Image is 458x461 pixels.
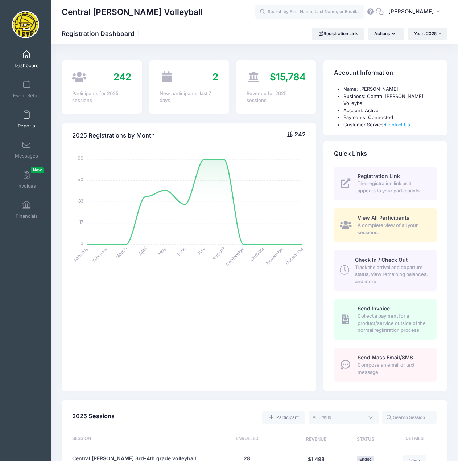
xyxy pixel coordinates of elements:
li: Account: Active [343,107,437,114]
h1: Registration Dashboard [62,30,141,37]
span: The registration link as it appears to your participants. [358,180,428,194]
button: [PERSON_NAME] [384,4,447,20]
tspan: January [72,245,90,263]
span: A complete view of all your sessions. [358,222,428,236]
tspan: October [249,245,266,262]
tspan: 0 [81,240,83,246]
tspan: February [91,245,109,263]
tspan: 50 [78,176,83,182]
a: Dashboard [9,46,44,72]
div: Enrolled [203,435,291,444]
a: Send Invoice Collect a payment for a product/service outside of the normal registration process [334,299,437,340]
tspan: June [175,245,187,257]
span: 242 [114,71,131,82]
input: Search Session [382,411,437,424]
span: Send Invoice [358,305,390,311]
li: Name: [PERSON_NAME] [343,86,437,93]
span: Invoices [17,183,36,189]
button: Actions [368,28,404,40]
a: Contact Us [385,122,410,127]
span: 2025 Sessions [72,412,115,420]
tspan: April [137,245,148,256]
tspan: 33 [78,197,83,204]
tspan: July [196,245,207,256]
span: 2 [213,71,218,82]
tspan: May [157,245,168,256]
div: Session [72,435,203,444]
span: Messages [15,153,38,159]
a: Send Mass Email/SMS Compose an email or text message. [334,348,437,382]
tspan: 17 [79,219,83,225]
a: Messages [9,137,44,162]
span: Check In / Check Out [355,257,408,263]
li: Business: Central [PERSON_NAME] Volleyball [343,93,437,107]
h1: Central [PERSON_NAME] Volleyball [62,4,203,20]
span: Collect a payment for a product/service outside of the normal registration process [358,313,428,334]
span: Send Mass Email/SMS [358,354,413,360]
tspan: August [211,245,226,261]
div: Details [389,435,437,444]
span: View All Participants [358,215,409,221]
span: Registration Link [358,173,400,179]
div: Revenue for 2025 sessions [247,90,306,104]
div: New participants: last 7 days [160,90,219,104]
span: Track the arrival and departure status, view remaining balances, and more. [355,264,428,285]
a: Registration Link [312,28,364,40]
div: Status [342,435,389,444]
tspan: March [114,245,129,260]
tspan: 66 [78,155,83,161]
a: Registration Link The registration link as it appears to your participants. [334,167,437,200]
input: Search by First Name, Last Name, or Email... [255,5,364,19]
h4: Quick Links [334,144,367,164]
tspan: November [265,245,285,266]
textarea: Search [313,414,364,421]
span: Dashboard [15,62,39,69]
span: Compose an email or text message. [358,362,428,376]
div: Participants for 2025 sessions [72,90,131,104]
a: Reports [9,107,44,132]
span: Financials [16,213,38,219]
li: Payments: Connected [343,114,437,121]
a: Add a new manual registration [262,411,305,424]
button: Year: 2025 [408,28,447,40]
span: Year: 2025 [414,31,437,36]
a: Financials [9,197,44,223]
span: Event Setup [13,93,40,99]
div: Revenue [291,435,342,444]
a: Event Setup [9,77,44,102]
h4: Account Information [334,63,393,83]
a: InvoicesNew [9,167,44,192]
span: 242 [294,131,306,138]
span: New [31,167,44,173]
a: Check In / Check Out Track the arrival and departure status, view remaining balances, and more. [334,250,437,291]
span: [PERSON_NAME] [388,8,434,16]
img: Central Lee Volleyball [12,11,39,38]
tspan: December [284,245,305,266]
tspan: September [225,245,246,267]
span: Reports [18,123,35,129]
span: $15,784 [270,71,306,82]
h4: 2025 Registrations by Month [72,125,155,146]
li: Customer Service: [343,121,437,128]
a: View All Participants A complete view of all your sessions. [334,208,437,242]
